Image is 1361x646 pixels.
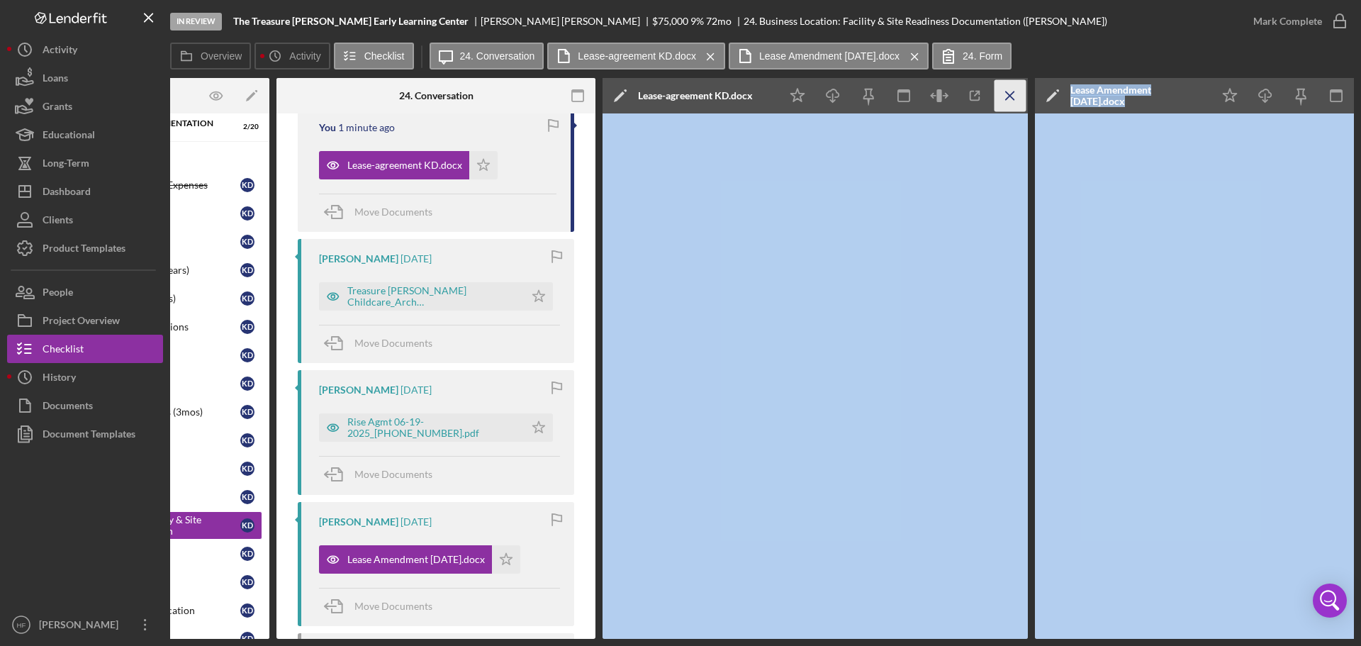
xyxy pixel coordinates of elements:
[319,253,398,264] div: [PERSON_NAME]
[240,490,254,504] div: K D
[401,253,432,264] time: 2025-09-15 22:02
[233,123,259,131] div: 2 / 20
[354,468,432,480] span: Move Documents
[430,43,544,69] button: 24. Conversation
[578,50,696,62] label: Lease-agreement KD.docx
[254,43,330,69] button: Activity
[240,575,254,589] div: K D
[354,206,432,218] span: Move Documents
[354,600,432,612] span: Move Documents
[170,13,222,30] div: In Review
[240,178,254,192] div: K D
[240,632,254,646] div: K D
[1253,7,1322,35] div: Mark Complete
[240,291,254,306] div: K D
[319,282,553,311] button: Treasure [PERSON_NAME] Childcare_Arch Permit_[DATE]_Rev3.pdf
[401,516,432,528] time: 2025-09-15 22:01
[240,263,254,277] div: K D
[347,285,517,308] div: Treasure [PERSON_NAME] Childcare_Arch Permit_[DATE]_Rev3.pdf
[932,43,1012,69] button: 24. Form
[638,90,753,101] div: Lease-agreement KD.docx
[603,113,1028,639] iframe: Document Preview
[319,516,398,528] div: [PERSON_NAME]
[240,547,254,561] div: K D
[240,405,254,419] div: K D
[364,50,405,62] label: Checklist
[240,433,254,447] div: K D
[35,611,128,642] div: [PERSON_NAME]
[690,16,704,27] div: 9 %
[319,122,336,133] div: You
[240,462,254,476] div: K D
[240,348,254,362] div: K D
[319,325,447,361] button: Move Documents
[1070,84,1205,107] div: Lease Amendment [DATE].docx
[319,194,447,230] button: Move Documents
[1239,7,1354,35] button: Mark Complete
[347,160,462,171] div: Lease-agreement KD.docx
[401,384,432,396] time: 2025-09-15 22:02
[347,416,517,439] div: Rise Agmt 06-19-2025_[PHONE_NUMBER].pdf
[399,90,474,101] div: 24. Conversation
[240,603,254,618] div: K D
[652,15,688,27] span: $75,000
[201,50,242,62] label: Overview
[547,43,725,69] button: Lease-agreement KD.docx
[170,43,251,69] button: Overview
[17,621,26,629] text: HF
[319,384,398,396] div: [PERSON_NAME]
[759,50,900,62] label: Lease Amendment [DATE].docx
[334,43,414,69] button: Checklist
[706,16,732,27] div: 72 mo
[744,16,1107,27] div: 24. Business Location: Facility & Site Readiness Documentation ([PERSON_NAME])
[240,377,254,391] div: K D
[963,50,1002,62] label: 24. Form
[481,16,652,27] div: [PERSON_NAME] [PERSON_NAME]
[729,43,929,69] button: Lease Amendment [DATE].docx
[240,320,254,334] div: K D
[233,16,469,27] b: The Treasure [PERSON_NAME] Early Learning Center
[338,122,395,133] time: 2025-09-22 18:44
[319,545,520,574] button: Lease Amendment [DATE].docx
[460,50,535,62] label: 24. Conversation
[354,337,432,349] span: Move Documents
[289,50,320,62] label: Activity
[240,206,254,221] div: K D
[240,235,254,249] div: K D
[347,554,485,565] div: Lease Amendment [DATE].docx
